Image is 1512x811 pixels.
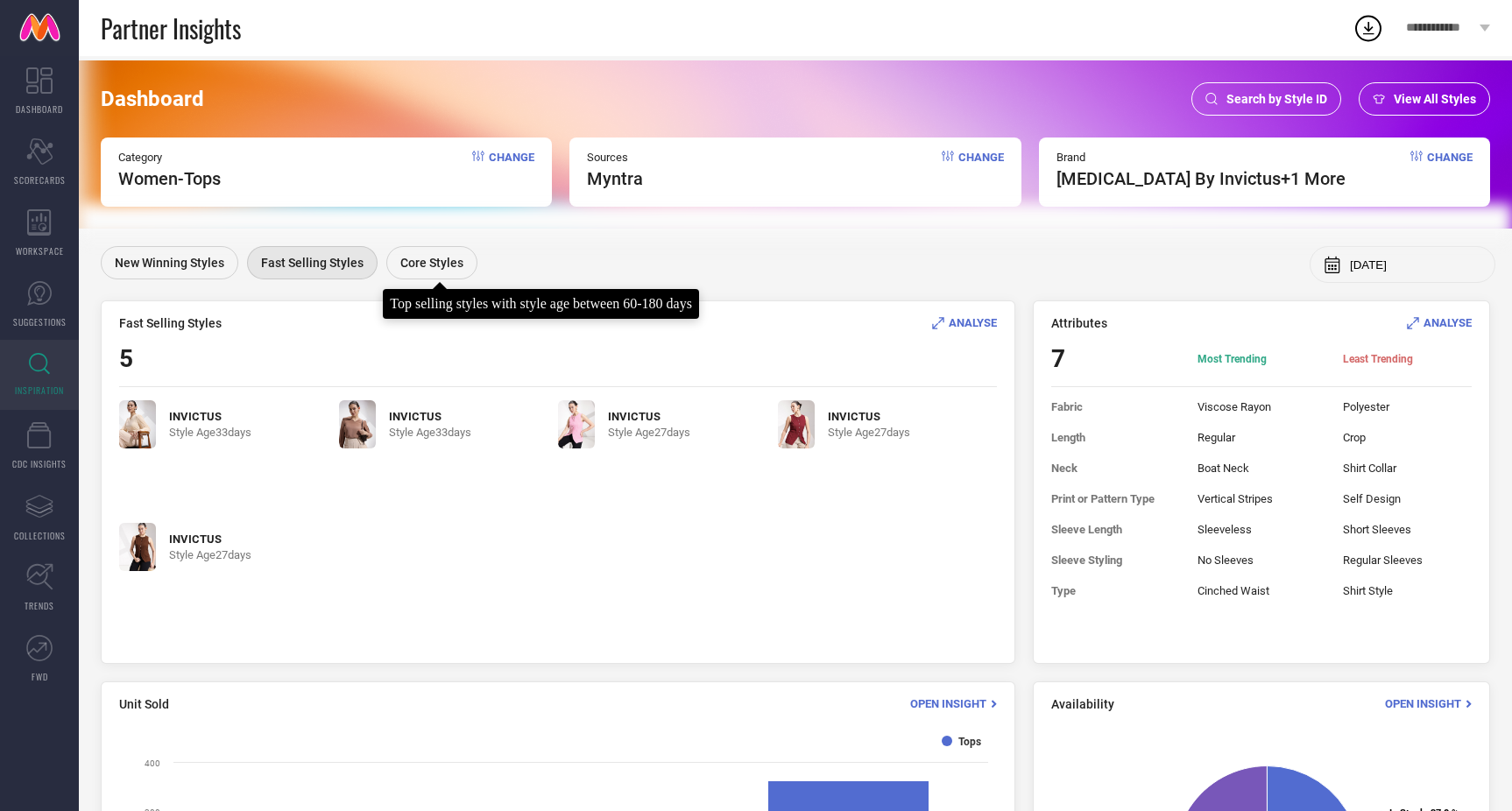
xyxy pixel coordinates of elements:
[958,151,1004,189] span: Change
[1051,554,1180,567] span: Sleeve Styling
[932,314,997,331] div: Analyse
[1051,316,1107,330] span: Attributes
[1424,316,1472,329] span: ANALYSE
[115,256,224,270] span: New Winning Styles
[119,400,156,448] img: ac3f45fc-2f3b-431b-89e8-7070ee8554791753253699254-White-Cuffed-Sleeves-viscose--Top-6241753253698...
[119,316,222,330] span: Fast Selling Styles
[608,410,690,423] span: INVICTUS
[13,315,67,328] span: SUGGESTIONS
[489,151,534,189] span: Change
[910,695,997,712] div: Open Insight
[1198,554,1326,567] span: No Sleeves
[958,736,981,748] text: Tops
[1051,462,1180,475] span: Neck
[1343,352,1472,366] span: Least Trending
[389,410,471,423] span: INVICTUS
[558,400,595,448] img: mhA0JShL_a4eb33ac648646199dbf2f8bc5ba8308.jpg
[1051,431,1180,444] span: Length
[1343,584,1472,597] span: Shirt Style
[15,384,64,397] span: INSPIRATION
[101,11,241,46] span: Partner Insights
[1051,344,1180,373] span: 7
[1427,151,1473,189] span: Change
[145,758,160,768] text: 400
[1353,12,1384,44] div: Open download list
[390,296,692,312] div: Top selling styles with style age between 60-180 days
[1385,695,1472,712] div: Open Insight
[910,697,986,710] span: Open Insight
[828,410,910,423] span: INVICTUS
[587,151,643,164] span: Sources
[1343,492,1472,505] span: Self Design
[1343,400,1472,413] span: Polyester
[1343,523,1472,536] span: Short Sleeves
[1198,352,1326,366] span: Most Trending
[1051,697,1114,711] span: Availability
[1343,554,1472,567] span: Regular Sleeves
[1198,523,1326,536] span: Sleeveless
[32,670,48,683] span: FWD
[1394,92,1476,106] span: View All Styles
[339,400,376,448] img: a8dccf5b-c27f-4772-9420-b981a6a1bb261753185434847-Camel-Brown-Cuffed-Sleeves-solid--Top-465175318...
[169,548,251,561] span: Style Age 27 days
[14,529,66,542] span: COLLECTIONS
[587,168,643,189] span: myntra
[1051,523,1180,536] span: Sleeve Length
[119,697,169,711] span: Unit Sold
[1198,462,1326,475] span: Boat Neck
[118,151,221,164] span: Category
[169,410,251,423] span: INVICTUS
[778,400,815,448] img: qLOF3CbD_374b1f910abf4b2ab2bee760c7d9f56c.jpg
[1056,151,1346,164] span: Brand
[1350,258,1481,272] input: Select month
[389,426,471,439] span: Style Age 33 days
[1051,584,1180,597] span: Type
[400,256,463,270] span: Core Styles
[1343,462,1472,475] span: Shirt Collar
[1226,92,1327,106] span: Search by Style ID
[169,426,251,439] span: Style Age 33 days
[1385,697,1461,710] span: Open Insight
[16,244,64,257] span: WORKSPACE
[1051,400,1180,413] span: Fabric
[828,426,910,439] span: Style Age 27 days
[261,256,364,270] span: Fast Selling Styles
[119,523,156,571] img: wr2vDfAF_b7ca40dbf2ff40208d3f043086a9b83a.jpg
[169,532,251,546] span: INVICTUS
[16,102,63,116] span: DASHBOARD
[1343,431,1472,444] span: Crop
[949,316,997,329] span: ANALYSE
[12,457,67,470] span: CDC INSIGHTS
[118,168,221,189] span: Women-Tops
[101,87,204,111] span: Dashboard
[25,599,54,612] span: TRENDS
[119,344,133,373] span: 5
[1198,584,1326,597] span: Cinched Waist
[1051,492,1180,505] span: Print or Pattern Type
[1407,314,1472,331] div: Analyse
[1198,400,1326,413] span: Viscose Rayon
[1198,431,1326,444] span: Regular
[14,173,66,187] span: SCORECARDS
[608,426,690,439] span: Style Age 27 days
[1198,492,1326,505] span: Vertical Stripes
[1056,168,1346,189] span: [MEDICAL_DATA] by invictus +1 More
